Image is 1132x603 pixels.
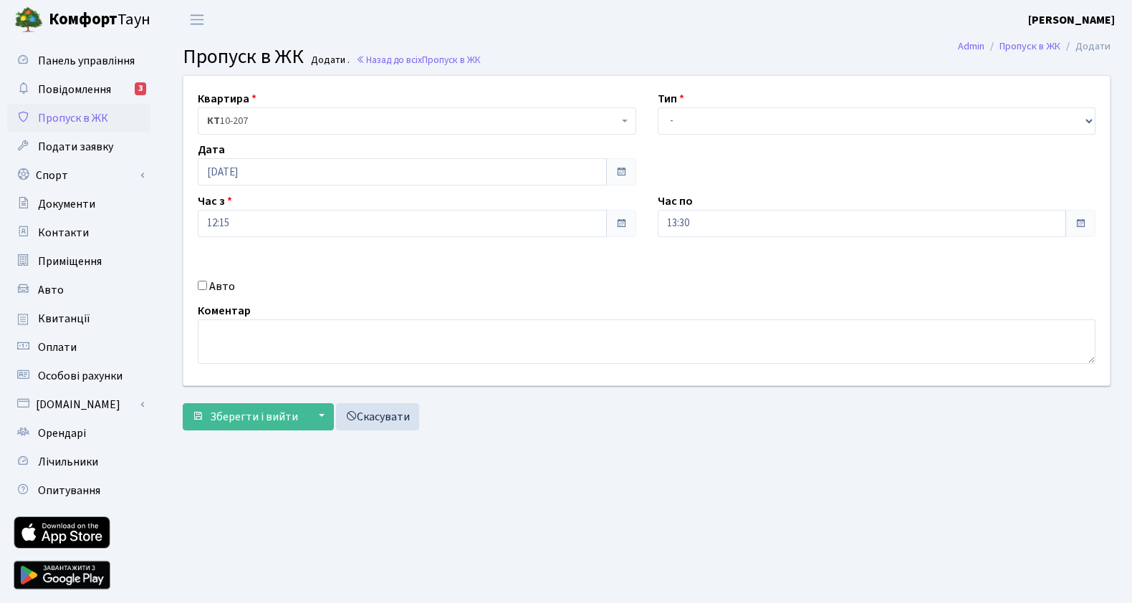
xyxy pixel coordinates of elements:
[7,132,150,161] a: Подати заявку
[38,454,98,470] span: Лічильники
[49,8,117,31] b: Комфорт
[38,225,89,241] span: Контакти
[7,190,150,218] a: Документи
[198,141,225,158] label: Дата
[38,311,90,327] span: Квитанції
[49,8,150,32] span: Таун
[658,90,684,107] label: Тип
[308,54,350,67] small: Додати .
[7,75,150,104] a: Повідомлення3
[1028,12,1115,28] b: [PERSON_NAME]
[38,339,77,355] span: Оплати
[422,53,481,67] span: Пропуск в ЖК
[38,139,113,155] span: Подати заявку
[7,161,150,190] a: Спорт
[999,39,1060,54] a: Пропуск в ЖК
[336,403,419,430] a: Скасувати
[198,107,636,135] span: <b>КТ</b>&nbsp;&nbsp;&nbsp;&nbsp;10-207
[38,368,123,384] span: Особові рахунки
[209,278,235,295] label: Авто
[958,39,984,54] a: Admin
[7,247,150,276] a: Приміщення
[1028,11,1115,29] a: [PERSON_NAME]
[210,409,298,425] span: Зберегти і вийти
[7,218,150,247] a: Контакти
[38,282,64,298] span: Авто
[38,82,111,97] span: Повідомлення
[207,114,618,128] span: <b>КТ</b>&nbsp;&nbsp;&nbsp;&nbsp;10-207
[198,193,232,210] label: Час з
[7,390,150,419] a: [DOMAIN_NAME]
[1060,39,1111,54] li: Додати
[936,32,1132,62] nav: breadcrumb
[135,82,146,95] div: 3
[198,90,256,107] label: Квартира
[198,302,251,319] label: Коментар
[38,425,86,441] span: Орендарі
[356,53,481,67] a: Назад до всіхПропуск в ЖК
[38,483,100,498] span: Опитування
[38,110,108,126] span: Пропуск в ЖК
[38,196,95,212] span: Документи
[179,8,215,32] button: Переключити навігацію
[38,53,135,69] span: Панель управління
[7,476,150,505] a: Опитування
[7,276,150,304] a: Авто
[7,419,150,448] a: Орендарі
[7,47,150,75] a: Панель управління
[183,42,304,71] span: Пропуск в ЖК
[7,448,150,476] a: Лічильники
[7,104,150,132] a: Пропуск в ЖК
[207,114,220,128] b: КТ
[38,254,102,269] span: Приміщення
[183,403,307,430] button: Зберегти і вийти
[7,362,150,390] a: Особові рахунки
[14,6,43,34] img: logo.png
[658,193,693,210] label: Час по
[7,304,150,333] a: Квитанції
[7,333,150,362] a: Оплати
